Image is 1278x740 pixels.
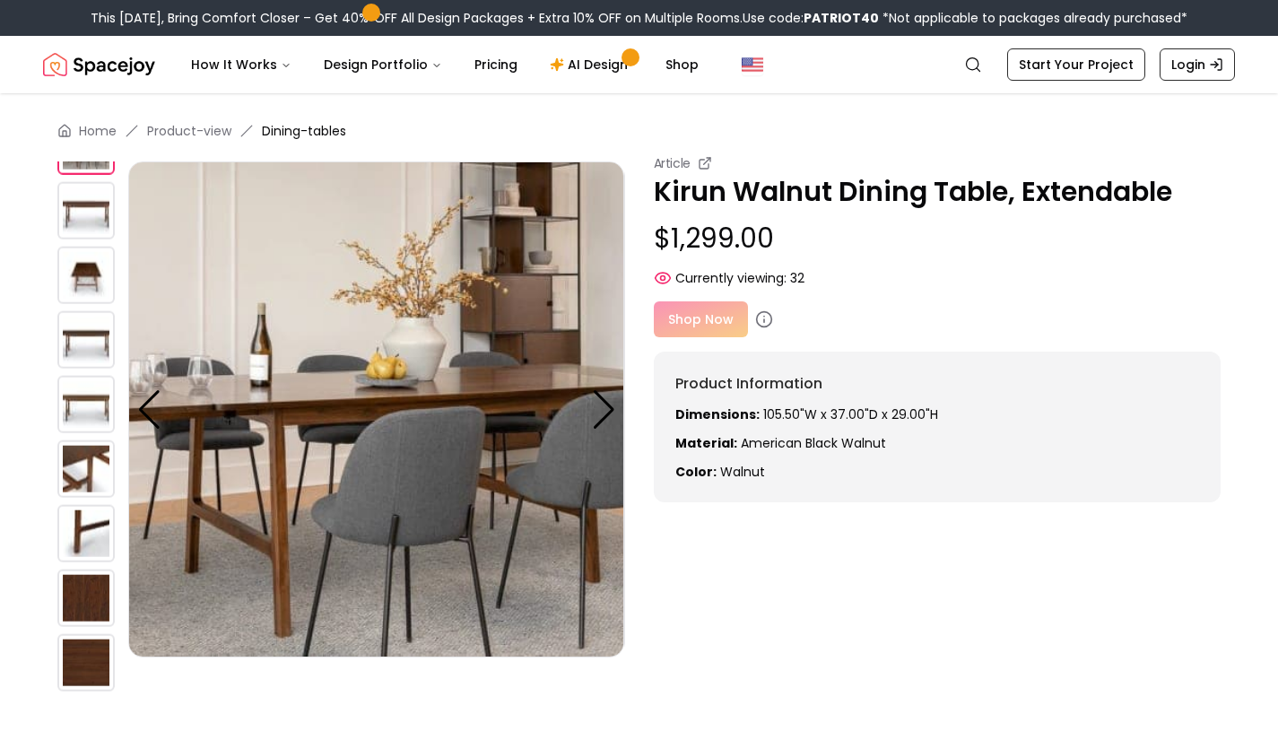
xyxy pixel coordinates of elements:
[128,161,624,657] img: https://storage.googleapis.com/spacejoy-main/assets/6151b5c8ce5dad001c20924f/product_1_00j4ap1i282j2
[57,570,115,627] img: https://storage.googleapis.com/spacejoy-main/assets/6151b5c8ce5dad001c20924f/product_8_gke9db5gp72j
[57,376,115,433] img: https://storage.googleapis.com/spacejoy-main/assets/6151b5c8ce5dad001c20924f/product_5_25hlgh4mk2pg
[57,247,115,304] img: https://storage.googleapis.com/spacejoy-main/assets/6151b5c8ce5dad001c20924f/product_3_65kkco82kbb4
[654,154,691,172] small: Article
[57,505,115,562] img: https://storage.googleapis.com/spacejoy-main/assets/6151b5c8ce5dad001c20924f/product_7_d09flo1dcao
[57,440,115,498] img: https://storage.googleapis.com/spacejoy-main/assets/6151b5c8ce5dad001c20924f/product_6_pjdl8jdpi81
[57,182,115,239] img: https://storage.googleapis.com/spacejoy-main/assets/6151b5c8ce5dad001c20924f/product_2_b5o30naoohh
[309,47,456,83] button: Design Portfolio
[43,36,1235,93] nav: Global
[57,118,115,175] img: https://storage.googleapis.com/spacejoy-main/assets/6151b5c8ce5dad001c20924f/product_1_00j4ap1i282j2
[1160,48,1235,81] a: Login
[147,122,231,140] a: Product-view
[651,47,713,83] a: Shop
[57,122,1221,140] nav: breadcrumb
[675,463,717,481] strong: Color:
[741,434,886,452] span: American Black Walnut
[675,373,1200,395] h6: Product Information
[1007,48,1145,81] a: Start Your Project
[675,269,787,287] span: Currently viewing:
[262,122,346,140] span: Dining-tables
[57,634,115,692] img: https://storage.googleapis.com/spacejoy-main/assets/6151b5c8ce5dad001c20924f/product_9_jk3l2bnic9nd
[742,54,763,75] img: United States
[720,463,765,481] span: walnut
[654,176,1221,208] p: Kirun Walnut Dining Table, Extendable
[804,9,879,27] b: PATRIOT40
[654,222,1221,255] p: $1,299.00
[91,9,1187,27] div: This [DATE], Bring Comfort Closer – Get 40% OFF All Design Packages + Extra 10% OFF on Multiple R...
[675,405,760,423] strong: Dimensions:
[743,9,879,27] span: Use code:
[177,47,713,83] nav: Main
[675,405,1200,423] p: 105.50"W x 37.00"D x 29.00"H
[460,47,532,83] a: Pricing
[177,47,306,83] button: How It Works
[43,47,155,83] img: Spacejoy Logo
[879,9,1187,27] span: *Not applicable to packages already purchased*
[79,122,117,140] a: Home
[790,269,804,287] span: 32
[43,47,155,83] a: Spacejoy
[675,434,737,452] strong: Material:
[624,161,1120,657] img: https://storage.googleapis.com/spacejoy-main/assets/6151b5c8ce5dad001c20924f/product_2_b5o30naoohh
[57,311,115,369] img: https://storage.googleapis.com/spacejoy-main/assets/6151b5c8ce5dad001c20924f/product_4_h3jlc536pll
[535,47,648,83] a: AI Design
